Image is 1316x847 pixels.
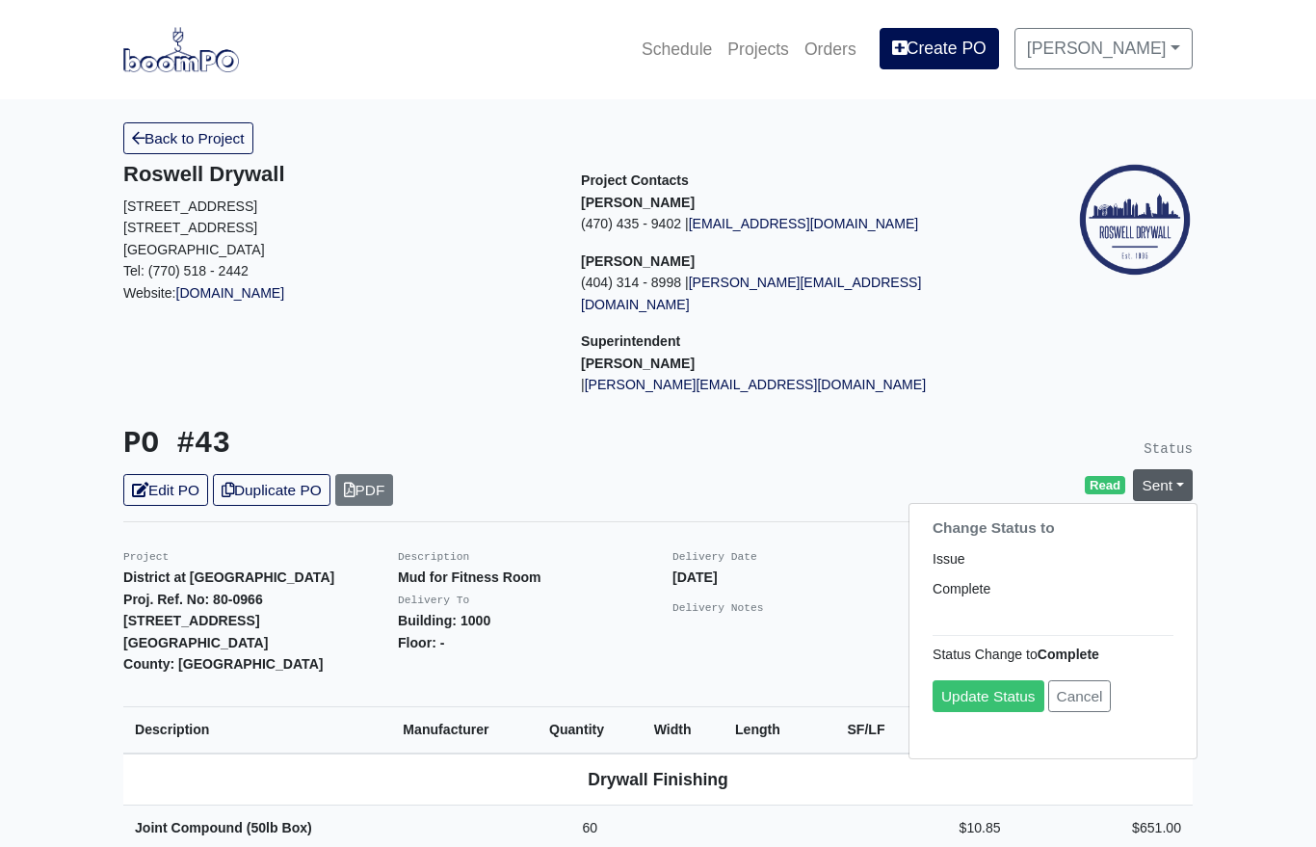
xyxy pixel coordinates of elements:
[213,474,330,506] a: Duplicate PO
[581,253,695,269] strong: [PERSON_NAME]
[720,28,797,70] a: Projects
[123,217,552,239] p: [STREET_ADDRESS]
[123,427,644,463] h3: PO #43
[398,551,469,563] small: Description
[1133,469,1193,501] a: Sent
[815,706,897,753] th: SF/LF
[909,512,1197,544] h6: Change Status to
[1144,441,1193,457] small: Status
[581,374,1010,396] p: |
[135,820,312,835] strong: Joint Compound (50lb Box)
[933,680,1044,712] a: Update Status
[672,551,757,563] small: Delivery Date
[634,28,720,70] a: Schedule
[123,656,324,672] strong: County: [GEOGRAPHIC_DATA]
[123,474,208,506] a: Edit PO
[538,706,643,753] th: Quantity
[123,635,268,650] strong: [GEOGRAPHIC_DATA]
[123,122,253,154] a: Back to Project
[123,196,552,218] p: [STREET_ADDRESS]
[398,595,469,606] small: Delivery To
[933,643,1173,665] p: Status Change to
[335,474,394,506] a: PDF
[123,613,260,628] strong: [STREET_ADDRESS]
[581,356,695,371] strong: [PERSON_NAME]
[581,172,689,188] span: Project Contacts
[123,27,239,71] img: boomPO
[1085,476,1126,495] span: Read
[123,260,552,282] p: Tel: (770) 518 - 2442
[123,551,169,563] small: Project
[643,706,724,753] th: Width
[1038,646,1099,661] strong: Complete
[1048,680,1112,712] a: Cancel
[588,770,728,789] b: Drywall Finishing
[909,544,1197,574] a: Issue
[581,272,1010,315] p: (404) 314 - 8998 |
[123,569,334,585] strong: District at [GEOGRAPHIC_DATA]
[797,28,864,70] a: Orders
[123,239,552,261] p: [GEOGRAPHIC_DATA]
[123,162,552,304] div: Website:
[880,28,999,68] a: Create PO
[398,569,541,585] strong: Mud for Fitness Room
[581,213,1010,235] p: (470) 435 - 9402 |
[724,706,815,753] th: Length
[581,275,921,312] a: [PERSON_NAME][EMAIL_ADDRESS][DOMAIN_NAME]
[672,602,764,614] small: Delivery Notes
[581,333,680,349] span: Superintendent
[585,377,926,392] a: [PERSON_NAME][EMAIL_ADDRESS][DOMAIN_NAME]
[398,613,490,628] strong: Building: 1000
[123,592,263,607] strong: Proj. Ref. No: 80-0966
[391,706,538,753] th: Manufacturer
[909,574,1197,604] a: Complete
[908,503,1198,759] div: [PERSON_NAME]
[897,706,1013,753] th: Unit Price
[672,569,718,585] strong: [DATE]
[398,635,444,650] strong: Floor: -
[176,285,285,301] a: [DOMAIN_NAME]
[123,706,391,753] th: Description
[123,162,552,187] h5: Roswell Drywall
[689,216,919,231] a: [EMAIL_ADDRESS][DOMAIN_NAME]
[581,195,695,210] strong: [PERSON_NAME]
[1014,28,1193,68] a: [PERSON_NAME]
